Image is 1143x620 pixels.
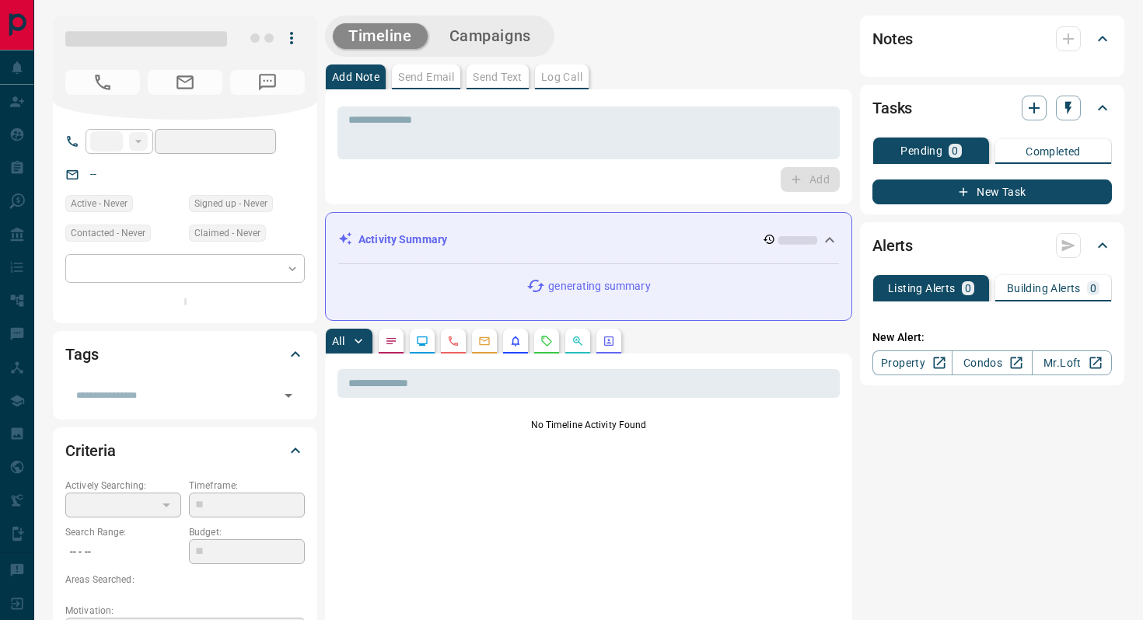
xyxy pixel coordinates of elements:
[872,179,1112,204] button: New Task
[189,525,305,539] p: Budget:
[1032,350,1112,375] a: Mr.Loft
[194,196,267,211] span: Signed up - Never
[230,70,305,95] span: No Number
[952,145,958,156] p: 0
[332,71,379,82] p: Add Note
[148,70,222,95] span: No Email
[65,479,181,493] p: Actively Searching:
[71,225,145,241] span: Contacted - Never
[189,479,305,493] p: Timeframe:
[65,573,305,587] p: Areas Searched:
[278,385,299,406] button: Open
[65,342,98,367] h2: Tags
[872,350,952,375] a: Property
[872,26,913,51] h2: Notes
[872,227,1112,264] div: Alerts
[872,96,912,120] h2: Tasks
[872,20,1112,57] div: Notes
[65,70,140,95] span: No Number
[90,168,96,180] a: --
[888,283,956,294] p: Listing Alerts
[509,335,522,347] svg: Listing Alerts
[447,335,460,347] svg: Calls
[434,23,547,49] button: Campaigns
[540,335,553,347] svg: Requests
[65,432,305,469] div: Criteria
[416,335,428,347] svg: Lead Browsing Activity
[872,329,1112,346] p: New Alert:
[337,418,840,432] p: No Timeline Activity Found
[65,336,305,373] div: Tags
[1090,283,1096,294] p: 0
[333,23,428,49] button: Timeline
[1026,146,1081,157] p: Completed
[571,335,584,347] svg: Opportunities
[872,233,913,258] h2: Alerts
[872,89,1112,127] div: Tasks
[71,196,128,211] span: Active - Never
[65,539,181,565] p: -- - --
[900,145,942,156] p: Pending
[338,225,839,254] div: Activity Summary
[358,232,447,248] p: Activity Summary
[65,525,181,539] p: Search Range:
[548,278,650,294] p: generating summary
[965,283,971,294] p: 0
[194,225,260,241] span: Claimed - Never
[603,335,615,347] svg: Agent Actions
[65,438,116,463] h2: Criteria
[332,336,344,347] p: All
[952,350,1032,375] a: Condos
[1007,283,1081,294] p: Building Alerts
[478,335,491,347] svg: Emails
[65,604,305,618] p: Motivation:
[385,335,397,347] svg: Notes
